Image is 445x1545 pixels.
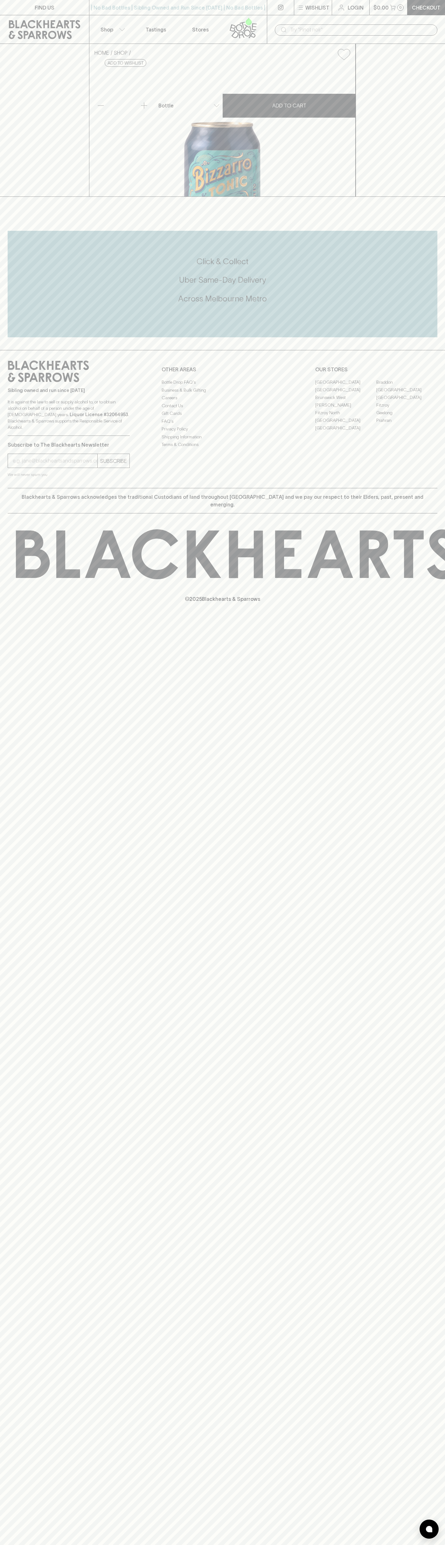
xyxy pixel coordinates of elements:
button: Shop [89,15,134,44]
a: Gift Cards [162,410,284,417]
a: [GEOGRAPHIC_DATA] [315,378,376,386]
p: Shop [101,26,113,33]
div: Call to action block [8,231,437,337]
p: OUR STORES [315,366,437,373]
p: Bottle [158,102,174,109]
a: Geelong [376,409,437,416]
a: Terms & Conditions [162,441,284,449]
a: [GEOGRAPHIC_DATA] [315,416,376,424]
h5: Uber Same-Day Delivery [8,275,437,285]
p: Stores [192,26,209,33]
p: ADD TO CART [272,102,306,109]
button: Add to wishlist [105,59,146,67]
img: bubble-icon [426,1526,432,1532]
a: Braddon [376,378,437,386]
a: [GEOGRAPHIC_DATA] [315,424,376,432]
h5: Click & Collect [8,256,437,267]
a: Shipping Information [162,433,284,441]
a: FAQ's [162,417,284,425]
a: [GEOGRAPHIC_DATA] [376,394,437,401]
input: Try "Pinot noir" [290,25,432,35]
a: Privacy Policy [162,425,284,433]
strong: Liquor License #32064953 [70,412,128,417]
a: Brunswick West [315,394,376,401]
p: Blackhearts & Sparrows acknowledges the traditional Custodians of land throughout [GEOGRAPHIC_DAT... [12,493,433,508]
p: SUBSCRIBE [100,457,127,465]
p: Tastings [146,26,166,33]
p: OTHER AREAS [162,366,284,373]
a: Business & Bulk Gifting [162,386,284,394]
a: [PERSON_NAME] [315,401,376,409]
p: We will never spam you [8,471,130,478]
button: SUBSCRIBE [98,454,129,468]
p: 0 [399,6,402,9]
a: Careers [162,394,284,402]
div: Bottle [156,99,222,112]
a: SHOP [114,50,128,56]
p: Checkout [412,4,441,11]
a: [GEOGRAPHIC_DATA] [315,386,376,394]
a: Contact Us [162,402,284,409]
p: Wishlist [305,4,330,11]
h5: Across Melbourne Metro [8,293,437,304]
a: Fitzroy North [315,409,376,416]
a: Bottle Drop FAQ's [162,379,284,386]
img: 36960.png [89,65,355,196]
a: Stores [178,15,223,44]
p: $0.00 [373,4,389,11]
a: Fitzroy [376,401,437,409]
a: [GEOGRAPHIC_DATA] [376,386,437,394]
p: Subscribe to The Blackhearts Newsletter [8,441,130,449]
button: ADD TO CART [223,94,356,118]
a: HOME [94,50,109,56]
button: Add to wishlist [335,46,353,63]
input: e.g. jane@blackheartsandsparrows.com.au [13,456,97,466]
a: Tastings [134,15,178,44]
p: It is against the law to sell or supply alcohol to, or to obtain alcohol on behalf of a person un... [8,399,130,430]
a: Prahran [376,416,437,424]
p: FIND US [35,4,54,11]
p: Sibling owned and run since [DATE] [8,387,130,394]
p: Login [348,4,364,11]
